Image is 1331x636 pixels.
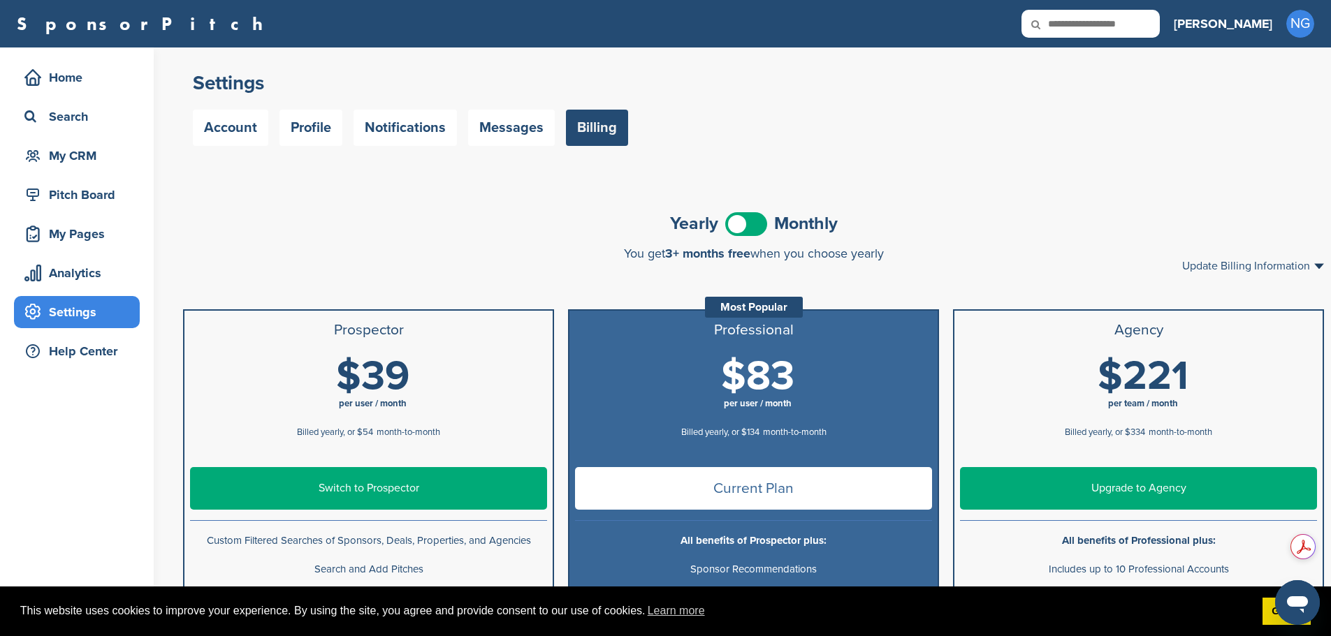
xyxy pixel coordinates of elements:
[297,427,373,438] span: Billed yearly, or $54
[190,532,547,549] p: Custom Filtered Searches of Sponsors, Deals, Properties, and Agencies
[665,246,750,261] span: 3+ months free
[14,335,140,367] a: Help Center
[646,600,707,621] a: learn more about cookies
[774,215,838,232] span: Monthly
[1065,427,1145,438] span: Billed yearly, or $334
[17,15,272,33] a: SponsorPitch
[575,561,932,578] p: Sponsor Recommendations
[21,260,140,286] div: Analytics
[14,296,140,328] a: Settings
[336,352,409,401] span: $39
[1182,260,1324,272] a: Update Billing Information
[279,110,342,146] a: Profile
[721,352,794,401] span: $83
[960,467,1317,510] a: Upgrade to Agency
[377,427,440,438] span: month-to-month
[1174,14,1272,34] h3: [PERSON_NAME]
[14,218,140,250] a: My Pages
[1286,10,1314,38] span: NG
[21,143,140,168] div: My CRM
[1149,427,1212,438] span: month-to-month
[575,467,932,510] span: Current Plan
[705,297,803,318] div: Most Popular
[1275,580,1320,625] iframe: Button to launch messaging window
[190,467,547,510] a: Switch to Prospector
[14,257,140,289] a: Analytics
[763,427,827,438] span: month-to-month
[20,600,1251,621] span: This website uses cookies to improve your experience. By using the site, you agree and provide co...
[193,71,1314,96] h2: Settings
[670,215,718,232] span: Yearly
[21,221,140,246] div: My Pages
[14,61,140,94] a: Home
[960,322,1317,339] h3: Agency
[190,322,547,339] h3: Prospector
[468,110,555,146] a: Messages
[575,322,932,339] h3: Professional
[1263,598,1311,626] a: dismiss cookie message
[14,179,140,211] a: Pitch Board
[183,246,1324,260] div: You get when you choose yearly
[14,101,140,133] a: Search
[14,140,140,172] a: My CRM
[354,110,457,146] a: Notifications
[21,339,140,364] div: Help Center
[1098,352,1188,401] span: $221
[681,427,759,438] span: Billed yearly, or $134
[724,398,792,409] span: per user / month
[681,534,827,547] b: All benefits of Prospector plus:
[1062,534,1216,547] b: All benefits of Professional plus:
[566,110,628,146] a: Billing
[21,65,140,90] div: Home
[1174,8,1272,39] a: [PERSON_NAME]
[190,561,547,578] p: Search and Add Pitches
[960,561,1317,578] p: Includes up to 10 Professional Accounts
[339,398,407,409] span: per user / month
[1108,398,1178,409] span: per team / month
[21,299,140,325] div: Settings
[21,182,140,207] div: Pitch Board
[21,104,140,129] div: Search
[193,110,268,146] a: Account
